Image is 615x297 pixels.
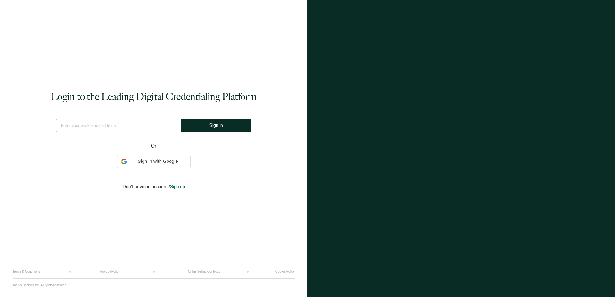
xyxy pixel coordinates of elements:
h1: Login to the Leading Digital Credentialing Platform [51,90,257,103]
span: Sign in with Google [129,158,186,165]
input: Enter your work email address [56,119,181,132]
span: Sign In [209,123,223,128]
p: ©2025 Sertifier Inc.. All rights reserved. [13,284,67,287]
div: Sign in with Google [117,155,191,168]
a: Cookie Policy [275,270,295,274]
button: Sign In [181,119,251,132]
span: Or [151,142,157,150]
p: Don't have an account? [123,184,185,189]
a: Terms & Conditions [13,270,40,274]
a: Privacy Policy [100,270,120,274]
span: Sign up [170,184,185,189]
a: Online Selling Contract [188,270,220,274]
